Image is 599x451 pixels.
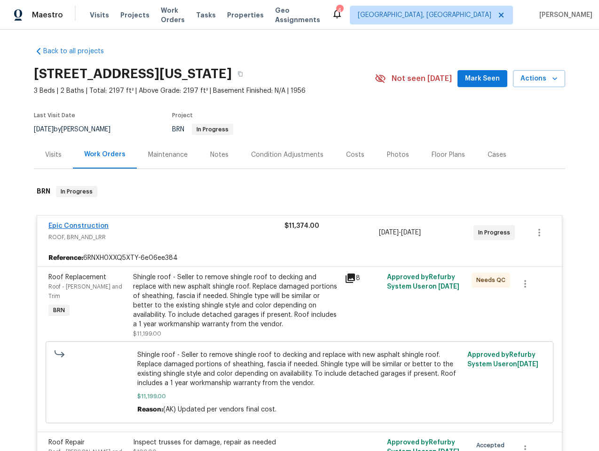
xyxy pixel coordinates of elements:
[476,441,508,450] span: Accepted
[392,74,452,83] span: Not seen [DATE]
[45,150,62,160] div: Visits
[34,177,565,207] div: BRN In Progress
[137,392,462,401] span: $11,199.00
[148,150,188,160] div: Maintenance
[513,70,565,88] button: Actions
[34,126,54,133] span: [DATE]
[48,284,122,299] span: Roof - [PERSON_NAME] and Trim
[432,150,465,160] div: Floor Plans
[48,274,106,281] span: Roof Replacement
[478,228,514,237] span: In Progress
[34,69,232,79] h2: [STREET_ADDRESS][US_STATE]
[210,150,229,160] div: Notes
[161,6,185,24] span: Work Orders
[284,223,319,229] span: $11,374.00
[172,126,233,133] span: BRN
[438,283,459,290] span: [DATE]
[172,113,193,118] span: Project
[137,406,163,413] span: Reason:
[90,10,109,20] span: Visits
[37,186,50,197] h6: BRN
[358,10,491,20] span: [GEOGRAPHIC_DATA], [GEOGRAPHIC_DATA]
[536,10,592,20] span: [PERSON_NAME]
[196,12,216,18] span: Tasks
[488,150,506,160] div: Cases
[48,233,284,242] span: ROOF, BRN_AND_LRR
[379,228,421,237] span: -
[387,150,409,160] div: Photos
[387,274,459,290] span: Approved by Refurby System User on
[193,127,232,132] span: In Progress
[467,352,538,368] span: Approved by Refurby System User on
[379,229,399,236] span: [DATE]
[37,250,562,266] div: 6RNXH0XXQ5XTY-6e06ee384
[34,124,122,135] div: by [PERSON_NAME]
[275,6,320,24] span: Geo Assignments
[163,406,276,413] span: (AK) Updated per vendors final cost.
[232,65,249,82] button: Copy Address
[48,253,83,263] b: Reference:
[34,86,375,96] span: 3 Beds | 2 Baths | Total: 2197 ft² | Above Grade: 2197 ft² | Basement Finished: N/A | 1956
[133,331,161,337] span: $11,199.00
[133,438,339,447] div: Inspect trusses for damage, repair as needed
[251,150,323,160] div: Condition Adjustments
[346,150,364,160] div: Costs
[48,439,85,446] span: Roof Repair
[49,306,69,315] span: BRN
[48,223,109,229] a: Epic Construction
[345,273,381,284] div: 8
[457,70,507,88] button: Mark Seen
[84,150,126,159] div: Work Orders
[401,229,421,236] span: [DATE]
[34,113,75,118] span: Last Visit Date
[120,10,150,20] span: Projects
[476,275,509,285] span: Needs QC
[57,187,96,196] span: In Progress
[34,47,124,56] a: Back to all projects
[32,10,63,20] span: Maestro
[227,10,264,20] span: Properties
[133,273,339,329] div: Shingle roof - Seller to remove shingle roof to decking and replace with new asphalt shingle roof...
[137,350,462,388] span: Shingle roof - Seller to remove shingle roof to decking and replace with new asphalt shingle roof...
[517,361,538,368] span: [DATE]
[520,73,558,85] span: Actions
[336,6,343,15] div: 4
[465,73,500,85] span: Mark Seen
